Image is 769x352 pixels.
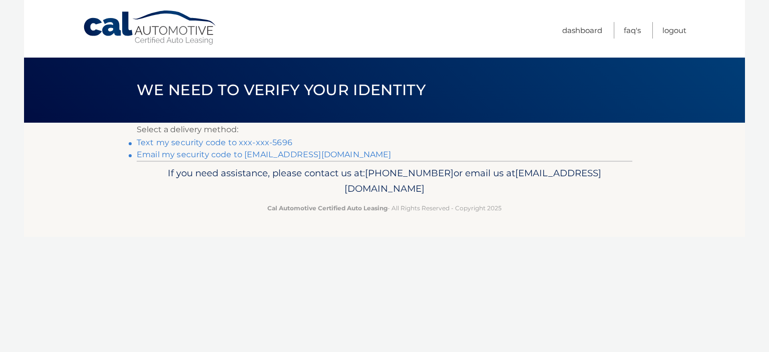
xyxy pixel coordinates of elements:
span: We need to verify your identity [137,81,426,99]
a: Text my security code to xxx-xxx-5696 [137,138,292,147]
span: [PHONE_NUMBER] [365,167,454,179]
p: If you need assistance, please contact us at: or email us at [143,165,626,197]
a: FAQ's [624,22,641,39]
strong: Cal Automotive Certified Auto Leasing [267,204,388,212]
p: - All Rights Reserved - Copyright 2025 [143,203,626,213]
a: Logout [662,22,686,39]
a: Dashboard [562,22,602,39]
a: Email my security code to [EMAIL_ADDRESS][DOMAIN_NAME] [137,150,392,159]
p: Select a delivery method: [137,123,632,137]
a: Cal Automotive [83,10,218,46]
